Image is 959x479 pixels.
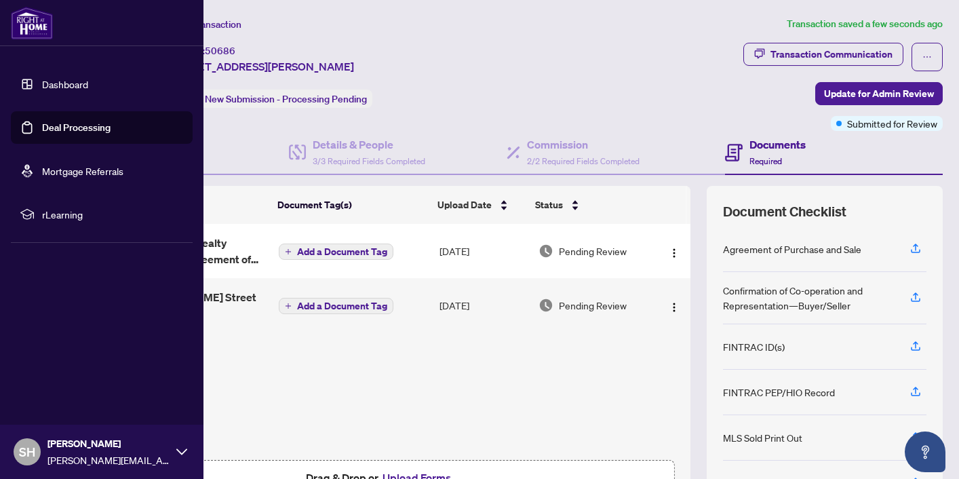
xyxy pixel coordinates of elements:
[47,436,170,451] span: [PERSON_NAME]
[539,298,553,313] img: Document Status
[437,197,492,212] span: Upload Date
[168,58,354,75] span: [STREET_ADDRESS][PERSON_NAME]
[530,186,652,224] th: Status
[723,430,802,445] div: MLS Sold Print Out
[787,16,943,32] article: Transaction saved a few seconds ago
[669,302,680,313] img: Logo
[205,45,235,57] span: 50686
[434,224,532,278] td: [DATE]
[905,432,945,472] button: Open asap
[205,93,367,105] span: New Submission - Processing Pending
[279,298,393,314] button: Add a Document Tag
[432,186,530,224] th: Upload Date
[297,301,387,311] span: Add a Document Tag
[19,442,35,461] span: SH
[47,453,170,467] span: [PERSON_NAME][EMAIL_ADDRESS][PERSON_NAME][DOMAIN_NAME]
[313,136,425,153] h4: Details & People
[559,244,627,258] span: Pending Review
[434,278,532,332] td: [DATE]
[42,207,183,222] span: rLearning
[42,121,111,134] a: Deal Processing
[42,78,88,90] a: Dashboard
[669,248,680,258] img: Logo
[663,240,685,262] button: Logo
[313,156,425,166] span: 3/3 Required Fields Completed
[770,43,893,65] div: Transaction Communication
[922,52,932,62] span: ellipsis
[723,202,846,221] span: Document Checklist
[847,116,937,131] span: Submitted for Review
[285,303,292,309] span: plus
[11,7,53,39] img: logo
[559,298,627,313] span: Pending Review
[168,90,372,108] div: Status:
[539,244,553,258] img: Document Status
[297,247,387,256] span: Add a Document Tag
[815,82,943,105] button: Update for Admin Review
[663,294,685,316] button: Logo
[749,136,806,153] h4: Documents
[285,248,292,255] span: plus
[169,18,241,31] span: View Transaction
[743,43,903,66] button: Transaction Communication
[527,136,640,153] h4: Commission
[279,244,393,260] button: Add a Document Tag
[824,83,934,104] span: Update for Admin Review
[535,197,563,212] span: Status
[723,283,894,313] div: Confirmation of Co-operation and Representation—Buyer/Seller
[723,385,835,400] div: FINTRAC PEP/HIO Record
[723,339,785,354] div: FINTRAC ID(s)
[272,186,432,224] th: Document Tag(s)
[279,297,393,315] button: Add a Document Tag
[723,242,861,256] div: Agreement of Purchase and Sale
[749,156,782,166] span: Required
[527,156,640,166] span: 2/2 Required Fields Completed
[42,165,123,177] a: Mortgage Referrals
